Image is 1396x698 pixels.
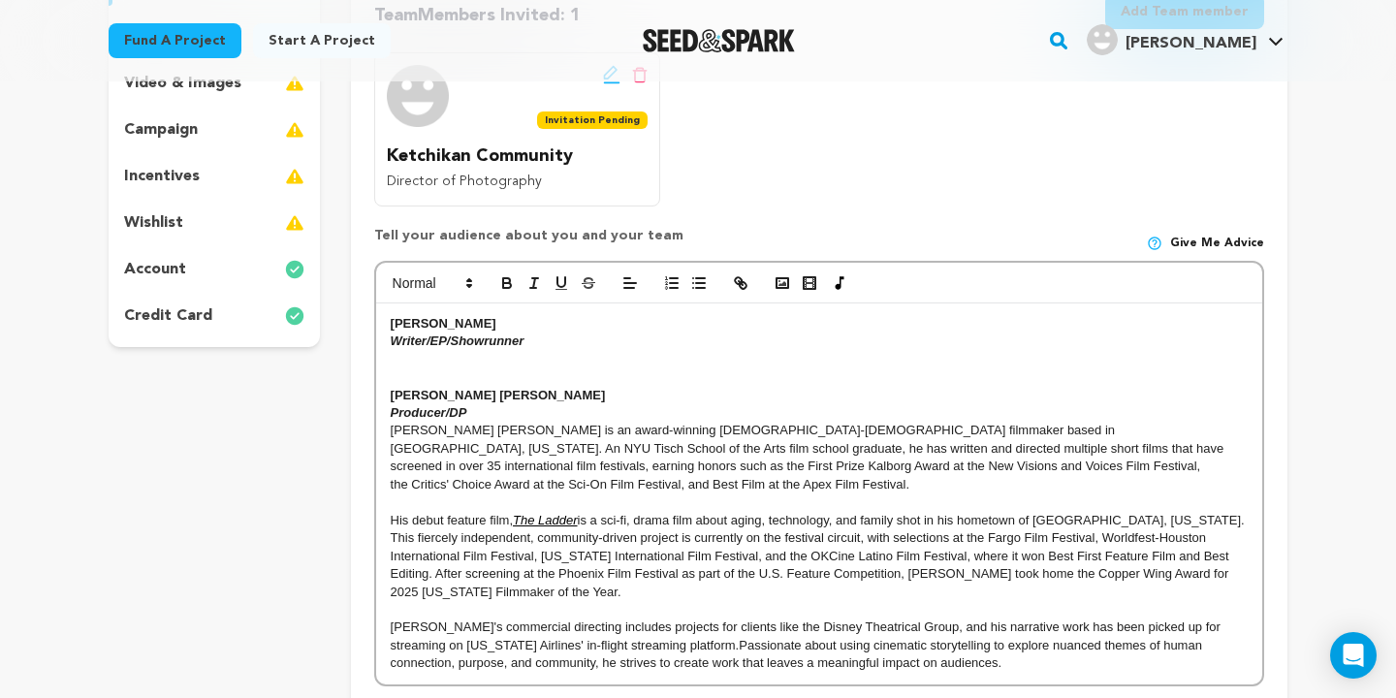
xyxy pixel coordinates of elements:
p: incentives [124,165,200,188]
em: Producer/DP [391,405,467,420]
img: warning-full.svg [285,118,304,142]
p: account [124,258,186,281]
button: campaign [109,114,320,145]
a: Fund a project [109,23,241,58]
span: Director of Photography [387,174,542,188]
button: video & images [109,68,320,99]
a: Seed&Spark Homepage [643,29,795,52]
a: Marielle B.'s Profile [1083,20,1287,55]
strong: [PERSON_NAME] [PERSON_NAME] [391,388,606,402]
p: Ketchikan Community [387,143,648,171]
p: Tell your audience about you and your team [374,226,683,261]
button: wishlist [109,207,320,238]
img: help-circle.svg [1147,236,1162,251]
p: His debut feature film, is a sci-fi, drama film about aging, technology, and family shot in his h... [391,512,1248,601]
em: Writer/EP/Showrunner [391,333,524,348]
span: Give me advice [1170,236,1264,251]
p: [PERSON_NAME] [PERSON_NAME] is an award-winning [DEMOGRAPHIC_DATA]-[DEMOGRAPHIC_DATA] filmmaker b... [391,422,1248,493]
img: Seed&Spark Logo Dark Mode [643,29,795,52]
img: team picture [387,65,449,127]
a: The Ladder [513,513,578,527]
p: credit card [124,304,212,328]
button: credit card [109,301,320,332]
div: Open Intercom Messenger [1330,632,1377,679]
img: warning-full.svg [285,165,304,188]
img: check-circle-full.svg [285,304,304,328]
div: Marielle B.'s Profile [1087,24,1256,55]
img: check-circle-full.svg [285,258,304,281]
p: [PERSON_NAME]'s commercial directing includes projects for clients like the Disney Theatrical Gro... [391,619,1248,672]
img: warning-full.svg [285,72,304,95]
span: Invitation Pending [537,111,648,129]
p: wishlist [124,211,183,235]
button: incentives [109,161,320,192]
span: [PERSON_NAME] [1126,36,1256,51]
p: campaign [124,118,198,142]
button: account [109,254,320,285]
img: user.png [1087,24,1118,55]
p: video & images [124,72,241,95]
img: warning-full.svg [285,211,304,235]
strong: [PERSON_NAME] [391,316,496,331]
span: Marielle B.'s Profile [1083,20,1287,61]
a: Start a project [253,23,391,58]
